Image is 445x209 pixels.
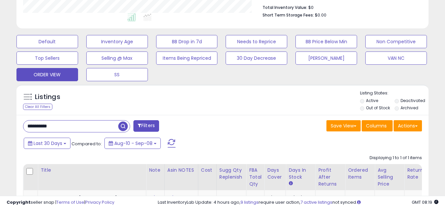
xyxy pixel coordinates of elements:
[167,167,195,174] div: Asin NOTES
[263,3,417,11] li: $0
[326,120,361,131] button: Save View
[362,120,393,131] button: Columns
[360,90,429,96] p: Listing States:
[226,35,287,48] button: Needs to Reprice
[412,199,438,205] span: 2025-10-9 08:19 GMT
[377,167,402,188] div: Avg Selling Price
[348,167,372,181] div: Ordered Items
[114,140,153,147] span: Aug-10 - Sep-08
[86,35,148,48] button: Inventory Age
[226,52,287,65] button: 30 Day Decrease
[394,120,422,131] button: Actions
[23,104,52,110] div: Clear All Filters
[401,98,425,103] label: Deactivated
[149,167,162,174] div: Note
[56,199,84,205] a: Terms of Use
[85,199,114,205] a: Privacy Policy
[315,12,326,18] span: $0.00
[366,122,387,129] span: Columns
[249,167,262,188] div: FBA Total Qty
[263,12,314,18] b: Short Term Storage Fees:
[86,68,148,81] button: SS
[366,105,390,111] label: Out of Stock
[267,167,283,181] div: Days Cover
[289,167,313,181] div: Days In Stock
[216,164,246,190] th: Please note that this number is a calculation based on your required days of coverage and your ve...
[16,35,78,48] button: Default
[34,140,62,147] span: Last 30 Days
[158,199,438,206] div: Last InventoryLab Update: 4 hours ago, require user action, not synced.
[7,199,31,205] strong: Copyright
[370,155,422,161] div: Displaying 1 to 1 of 1 items
[104,138,161,149] button: Aug-10 - Sep-08
[35,92,60,102] h5: Listings
[300,199,332,205] a: 7 active listings
[365,52,427,65] button: VAN NC
[366,98,378,103] label: Active
[318,167,342,188] div: Profit After Returns
[201,167,214,174] div: Cost
[240,199,259,205] a: 9 listings
[86,52,148,65] button: Selling @ Max
[41,167,143,174] div: Title
[16,68,78,81] button: ORDER VIEW
[263,5,307,10] b: Total Inventory Value:
[407,167,431,181] div: Return Rate
[219,167,244,181] div: Sugg Qty Replenish
[24,138,70,149] button: Last 30 Days
[295,35,357,48] button: BB Price Below Min
[7,199,114,206] div: seller snap | |
[401,105,418,111] label: Archived
[16,52,78,65] button: Top Sellers
[156,52,218,65] button: Items Being Repriced
[164,164,198,190] th: CSV column name: cust_attr_1_ Asin NOTES
[156,35,218,48] button: BB Drop in 7d
[289,181,292,187] small: Days In Stock.
[71,141,102,147] span: Compared to:
[133,120,159,132] button: Filters
[365,35,427,48] button: Non Competitive
[295,52,357,65] button: [PERSON_NAME]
